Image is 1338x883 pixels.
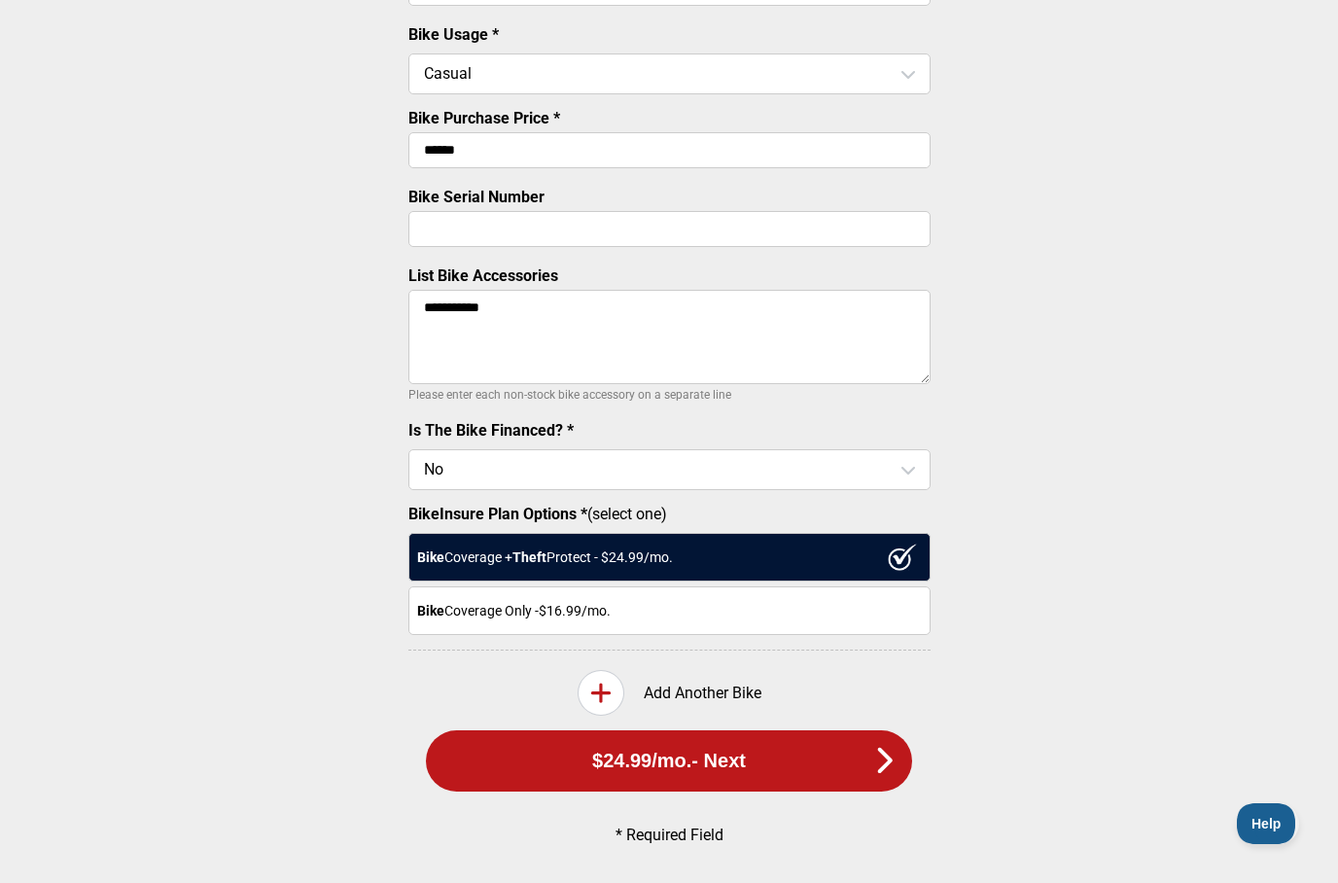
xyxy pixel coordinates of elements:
label: Bike Serial Number [408,188,545,206]
label: (select one) [408,505,931,523]
div: Coverage + Protect - $ 24.99 /mo. [408,533,931,582]
iframe: Toggle Customer Support [1237,803,1299,844]
span: /mo. [651,750,691,772]
label: Bike Purchase Price * [408,109,560,127]
strong: Theft [512,549,546,565]
strong: BikeInsure Plan Options * [408,505,587,523]
div: Coverage Only - $16.99 /mo. [408,586,931,635]
p: * Required Field [440,826,898,844]
img: ux1sgP1Haf775SAghJI38DyDlYP+32lKFAAAAAElFTkSuQmCC [888,544,917,571]
label: List Bike Accessories [408,266,558,285]
div: Add Another Bike [408,670,931,716]
label: Is The Bike Financed? * [408,421,574,440]
p: Please enter each non-stock bike accessory on a separate line [408,383,931,406]
strong: Bike [417,603,444,618]
button: $24.99/mo.- Next [426,730,912,792]
strong: Bike [417,549,444,565]
label: Bike Usage * [408,25,499,44]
